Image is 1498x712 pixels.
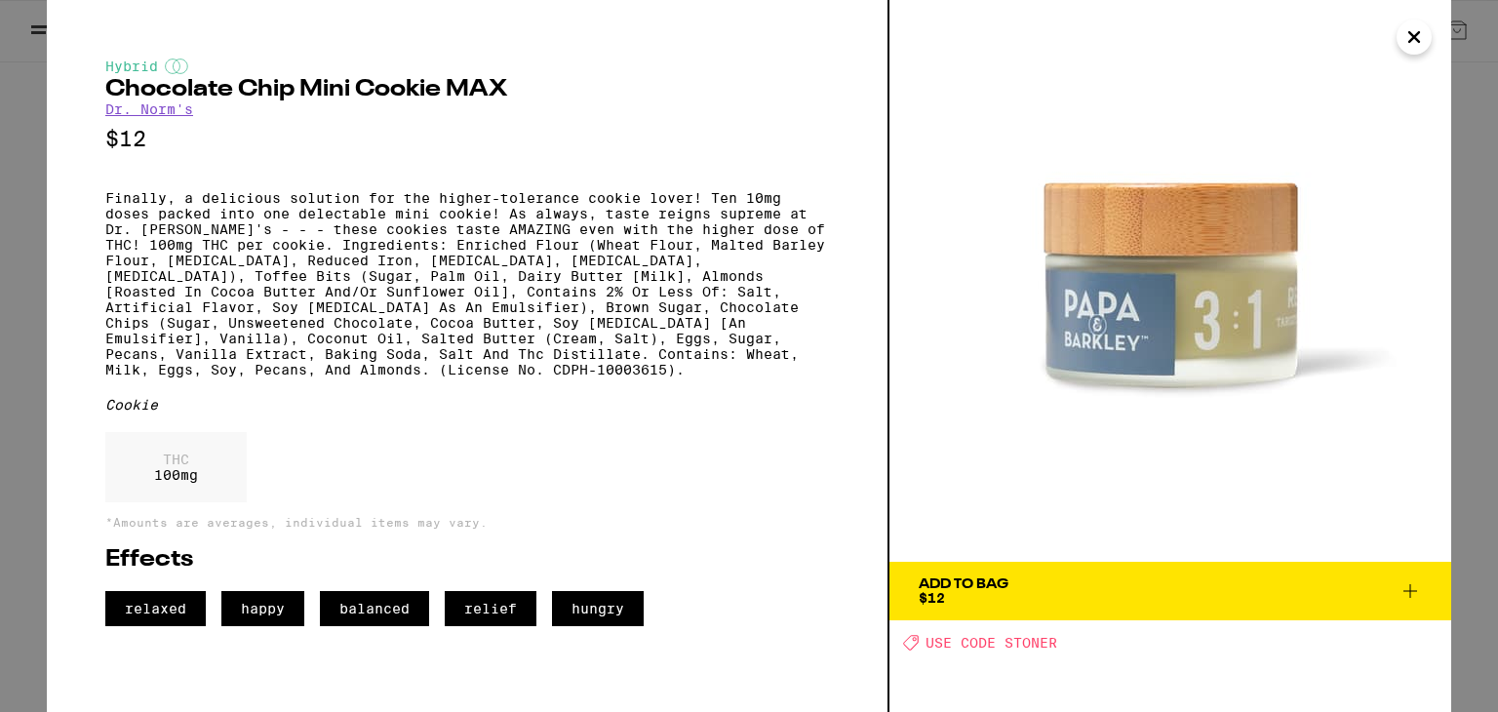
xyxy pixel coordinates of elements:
div: Hybrid [105,59,829,74]
div: Add To Bag [919,577,1008,591]
h2: Chocolate Chip Mini Cookie MAX [105,78,829,101]
h2: Effects [105,548,829,572]
span: relaxed [105,591,206,626]
img: hybridColor.svg [165,59,188,74]
span: USE CODE STONER [926,635,1057,651]
button: Close [1397,20,1432,55]
span: relief [445,591,536,626]
p: Finally, a delicious solution for the higher-tolerance cookie lover! Ten 10mg doses packed into o... [105,190,829,377]
div: 100 mg [105,432,247,502]
a: Dr. Norm's [105,101,193,117]
span: balanced [320,591,429,626]
p: THC [154,452,198,467]
span: happy [221,591,304,626]
p: *Amounts are averages, individual items may vary. [105,516,829,529]
p: $12 [105,127,829,151]
span: Hi. Need any help? [12,14,140,29]
span: $12 [919,590,945,606]
span: hungry [552,591,644,626]
div: Cookie [105,397,829,413]
button: Add To Bag$12 [889,562,1451,620]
